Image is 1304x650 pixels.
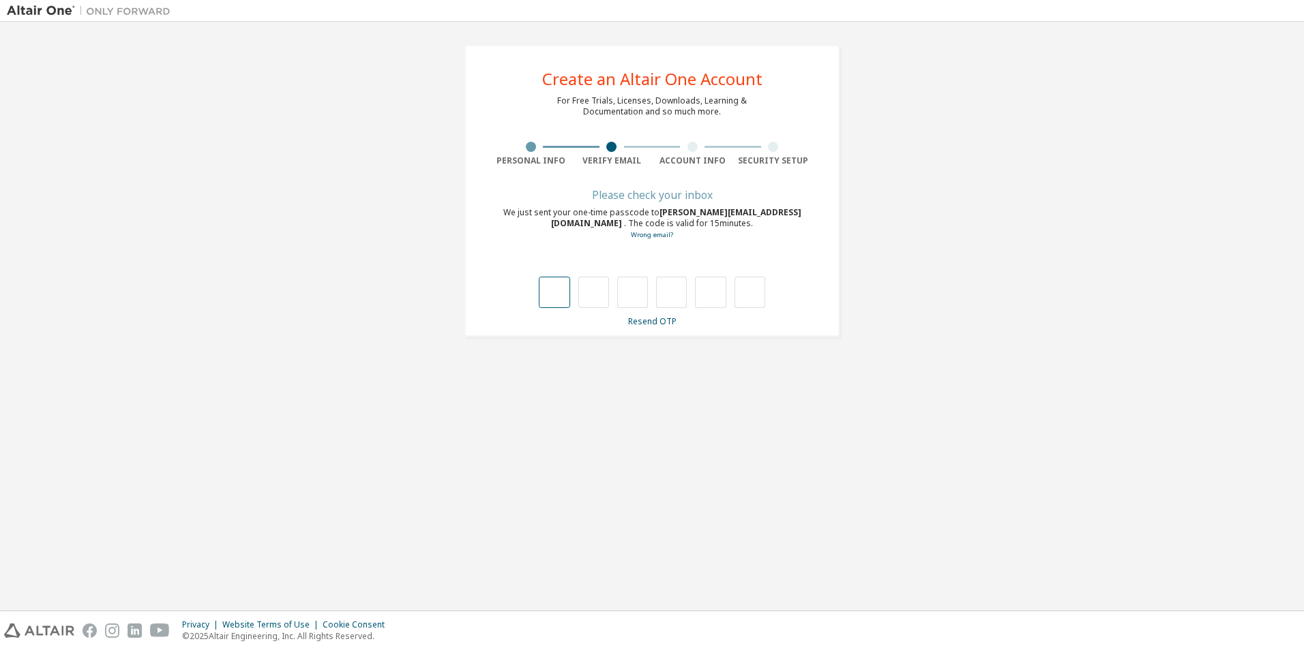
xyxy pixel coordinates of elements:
div: For Free Trials, Licenses, Downloads, Learning & Documentation and so much more. [557,95,747,117]
div: We just sent your one-time passcode to . The code is valid for 15 minutes. [490,207,814,241]
div: Website Terms of Use [222,619,323,630]
span: [PERSON_NAME][EMAIL_ADDRESS][DOMAIN_NAME] [551,206,801,229]
img: linkedin.svg [128,623,142,638]
div: Cookie Consent [323,619,393,630]
img: instagram.svg [105,623,119,638]
img: youtube.svg [150,623,170,638]
div: Security Setup [733,155,814,166]
div: Privacy [182,619,222,630]
p: © 2025 Altair Engineering, Inc. All Rights Reserved. [182,630,393,642]
div: Verify Email [572,155,653,166]
a: Resend OTP [628,315,677,327]
div: Please check your inbox [490,191,814,199]
div: Account Info [652,155,733,166]
img: facebook.svg [83,623,97,638]
div: Personal Info [490,155,572,166]
div: Create an Altair One Account [542,71,762,87]
img: altair_logo.svg [4,623,74,638]
img: Altair One [7,4,177,18]
a: Go back to the registration form [631,230,673,239]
